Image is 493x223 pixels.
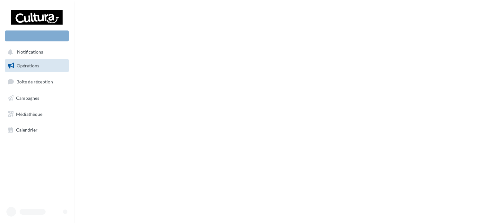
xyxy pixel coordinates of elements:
a: Campagnes [4,91,70,105]
a: Médiathèque [4,107,70,121]
a: Boîte de réception [4,75,70,89]
span: Opérations [17,63,39,68]
span: Médiathèque [16,111,42,116]
span: Boîte de réception [16,79,53,84]
span: Campagnes [16,95,39,101]
span: Calendrier [16,127,38,133]
a: Opérations [4,59,70,73]
span: Notifications [17,49,43,55]
a: Calendrier [4,123,70,137]
div: Nouvelle campagne [5,30,69,41]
